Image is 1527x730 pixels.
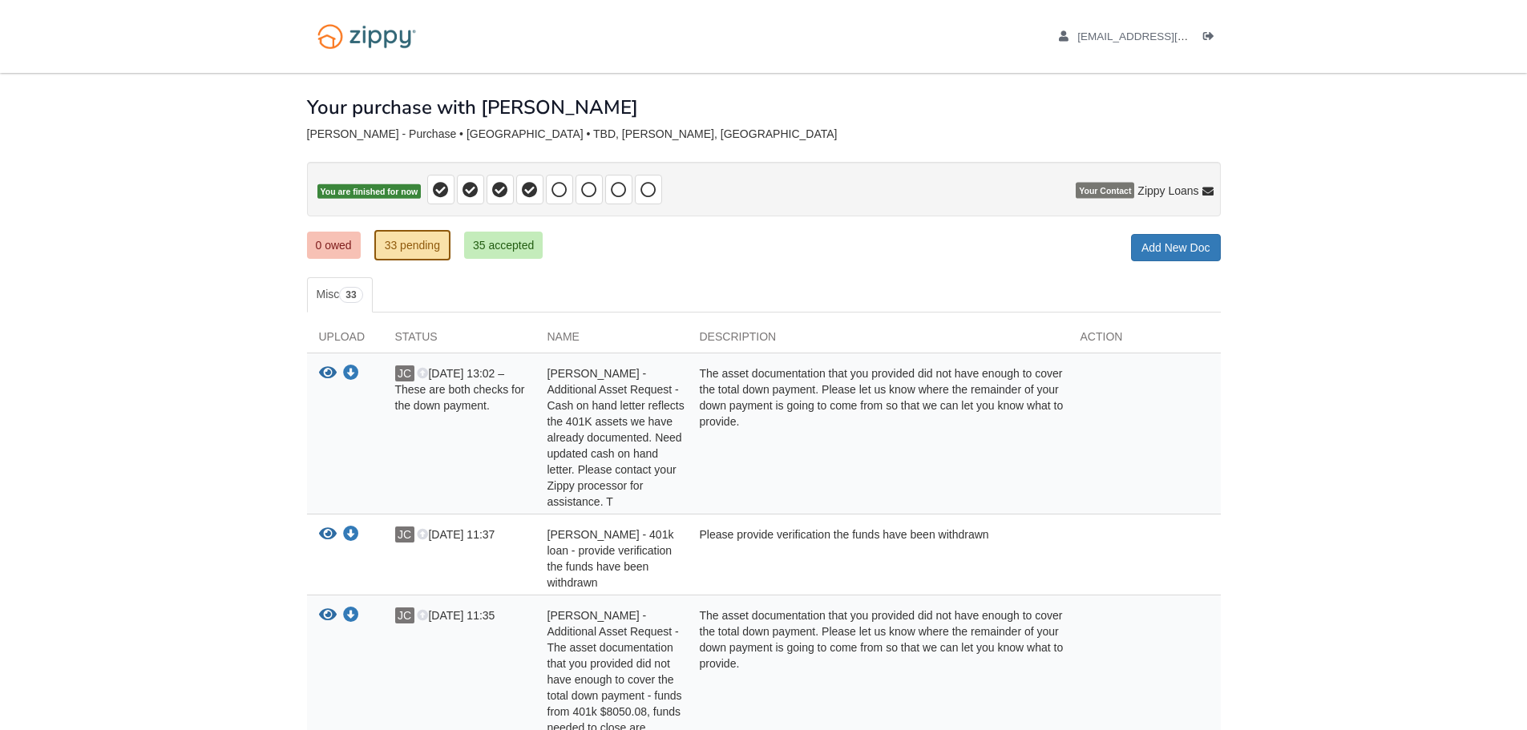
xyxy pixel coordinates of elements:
div: Action [1068,329,1221,353]
div: [PERSON_NAME] - Purchase • [GEOGRAPHIC_DATA] • TBD, [PERSON_NAME], [GEOGRAPHIC_DATA] [307,127,1221,141]
a: Add New Doc [1131,234,1221,261]
a: Download Gail Wrona - Additional Asset Request - Cash on hand letter reflects the 401K assets we ... [343,368,359,381]
a: 0 owed [307,232,361,259]
div: Upload [307,329,383,353]
a: Download Jennifer Carr - 401k loan - provide verification the funds have been withdrawn [343,529,359,542]
div: The asset documentation that you provided did not have enough to cover the total down payment. Pl... [688,365,1068,510]
span: [DATE] 11:37 [417,528,495,541]
button: View Gail Wrona - Additional Asset Request - Cash on hand letter reflects the 401K assets we have... [319,365,337,382]
span: You are finished for now [317,184,422,200]
div: Name [535,329,688,353]
h1: Your purchase with [PERSON_NAME] [307,97,638,118]
span: [DATE] 13:02 – These are both checks for the down payment. [395,367,525,412]
div: Description [688,329,1068,353]
button: View Jennifer Carr - 401k loan - provide verification the funds have been withdrawn [319,526,337,543]
a: 33 pending [374,230,450,260]
span: JC [395,365,414,381]
a: Download Gail Wrona - Additional Asset Request - The asset documentation that you provided did no... [343,610,359,623]
span: 33 [339,287,362,303]
div: Please provide verification the funds have been withdrawn [688,526,1068,591]
span: Your Contact [1076,183,1134,199]
span: [PERSON_NAME] - 401k loan - provide verification the funds have been withdrawn [547,528,674,589]
img: Logo [307,16,426,57]
button: View Gail Wrona - Additional Asset Request - The asset documentation that you provided did not ha... [319,607,337,624]
span: JC [395,526,414,542]
a: 35 accepted [464,232,543,259]
a: Misc [307,277,373,313]
a: Log out [1203,30,1221,46]
span: Zippy Loans [1137,183,1198,199]
span: JC [395,607,414,623]
div: Status [383,329,535,353]
span: ajakkcarr@gmail.com [1077,30,1261,42]
span: [PERSON_NAME] - Additional Asset Request - Cash on hand letter reflects the 401K assets we have a... [547,367,685,508]
span: [DATE] 11:35 [417,609,495,622]
a: edit profile [1059,30,1262,46]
